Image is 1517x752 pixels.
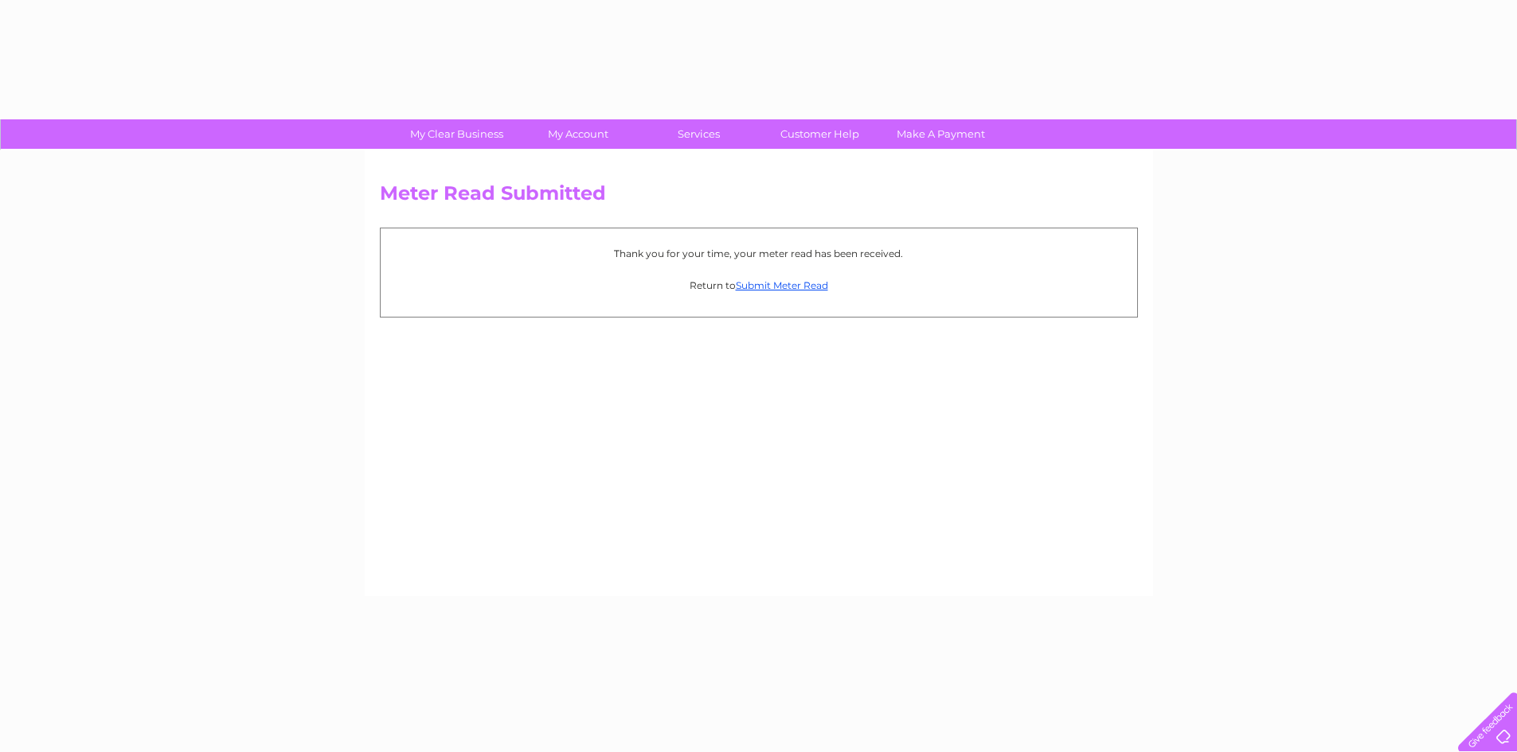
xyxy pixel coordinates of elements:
a: Customer Help [754,119,886,149]
p: Thank you for your time, your meter read has been received. [389,246,1129,261]
p: Return to [389,278,1129,293]
a: My Clear Business [391,119,522,149]
a: Submit Meter Read [736,279,828,291]
h2: Meter Read Submitted [380,182,1138,212]
a: My Account [512,119,643,149]
a: Services [633,119,764,149]
a: Make A Payment [875,119,1007,149]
